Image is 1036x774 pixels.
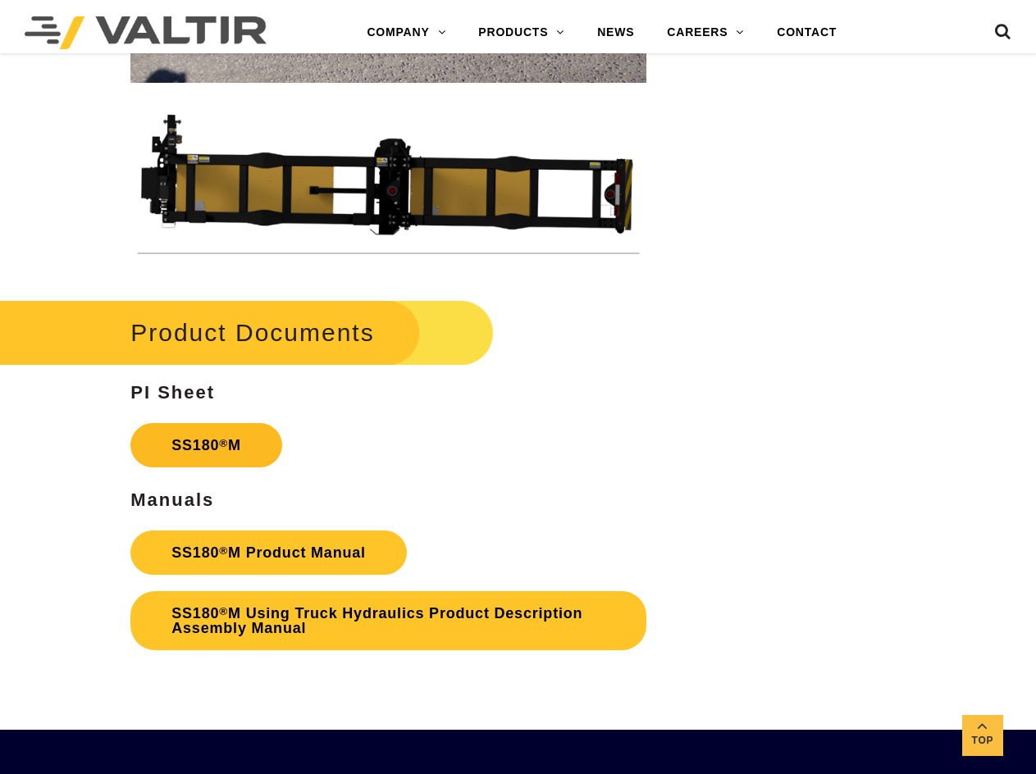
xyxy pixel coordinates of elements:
[130,423,282,467] a: SS180®M
[130,591,646,650] a: SS180®M Using Truck Hydraulics Product Description Assembly Manual
[962,731,1003,750] span: Top
[462,16,581,49] a: PRODUCTS
[219,437,228,449] sup: ®
[219,544,228,557] sup: ®
[130,530,407,575] a: SS180®M Product Manual
[962,715,1003,756] a: Top
[219,605,228,617] sup: ®
[25,16,267,49] img: Valtir
[130,382,215,403] strong: PI Sheet
[581,16,650,49] a: NEWS
[760,16,853,49] a: CONTACT
[130,489,214,510] strong: Manuals
[650,16,760,49] a: CAREERS
[350,16,462,49] a: COMPANY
